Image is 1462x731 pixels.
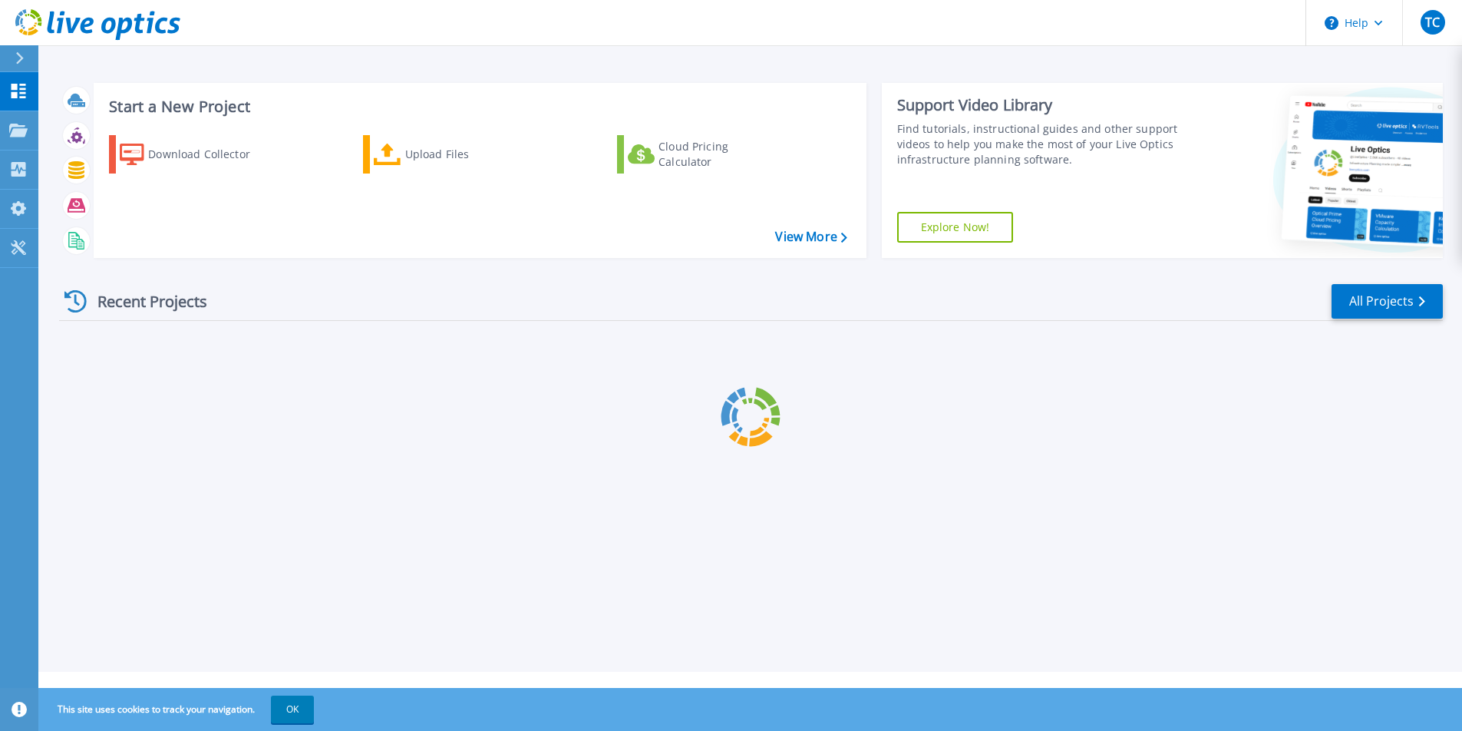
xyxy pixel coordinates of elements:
[109,98,847,115] h3: Start a New Project
[617,135,788,174] a: Cloud Pricing Calculator
[109,135,280,174] a: Download Collector
[658,139,781,170] div: Cloud Pricing Calculator
[405,139,528,170] div: Upload Files
[897,95,1183,115] div: Support Video Library
[42,696,314,723] span: This site uses cookies to track your navigation.
[271,696,314,723] button: OK
[148,139,271,170] div: Download Collector
[59,283,228,320] div: Recent Projects
[775,230,847,244] a: View More
[897,212,1014,243] a: Explore Now!
[363,135,534,174] a: Upload Files
[897,121,1183,167] div: Find tutorials, instructional guides and other support videos to help you make the most of your L...
[1332,284,1443,319] a: All Projects
[1425,16,1440,28] span: TC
